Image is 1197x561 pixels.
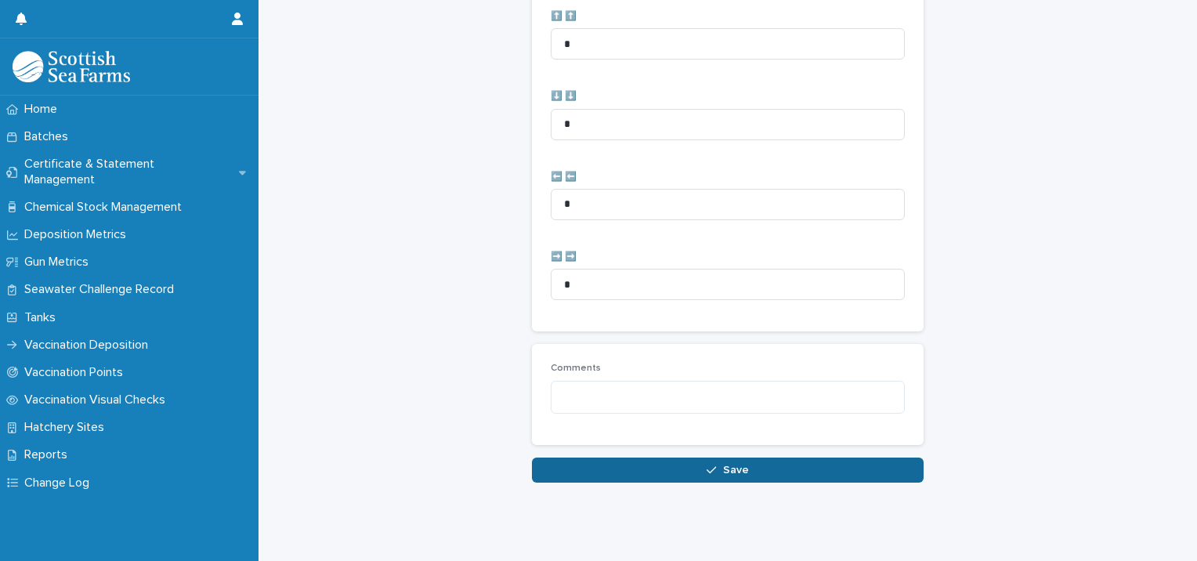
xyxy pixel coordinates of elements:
[18,129,81,144] p: Batches
[551,364,601,373] span: Comments
[532,458,924,483] button: Save
[18,227,139,242] p: Deposition Metrics
[18,338,161,353] p: Vaccination Deposition
[18,476,102,490] p: Change Log
[18,310,68,325] p: Tanks
[551,252,577,262] span: ➡️ ➡️
[18,393,178,407] p: Vaccination Visual Checks
[18,157,239,186] p: Certificate & Statement Management
[18,255,101,270] p: Gun Metrics
[18,365,136,380] p: Vaccination Points
[18,282,186,297] p: Seawater Challenge Record
[18,102,70,117] p: Home
[18,420,117,435] p: Hatchery Sites
[551,12,577,21] span: ⬆️ ⬆️
[723,465,749,476] span: Save
[13,51,130,82] img: uOABhIYSsOPhGJQdTwEw
[18,200,194,215] p: Chemical Stock Management
[551,92,577,101] span: ⬇️ ⬇️
[551,172,577,182] span: ⬅️ ⬅️
[18,447,80,462] p: Reports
